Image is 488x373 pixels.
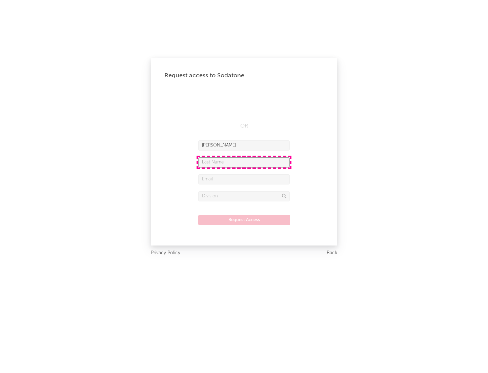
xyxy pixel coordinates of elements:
input: First Name [198,140,290,151]
input: Last Name [198,157,290,168]
button: Request Access [198,215,290,225]
div: OR [198,122,290,130]
a: Back [327,249,337,257]
input: Email [198,174,290,184]
div: Request access to Sodatone [164,72,324,80]
a: Privacy Policy [151,249,180,257]
input: Division [198,191,290,201]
